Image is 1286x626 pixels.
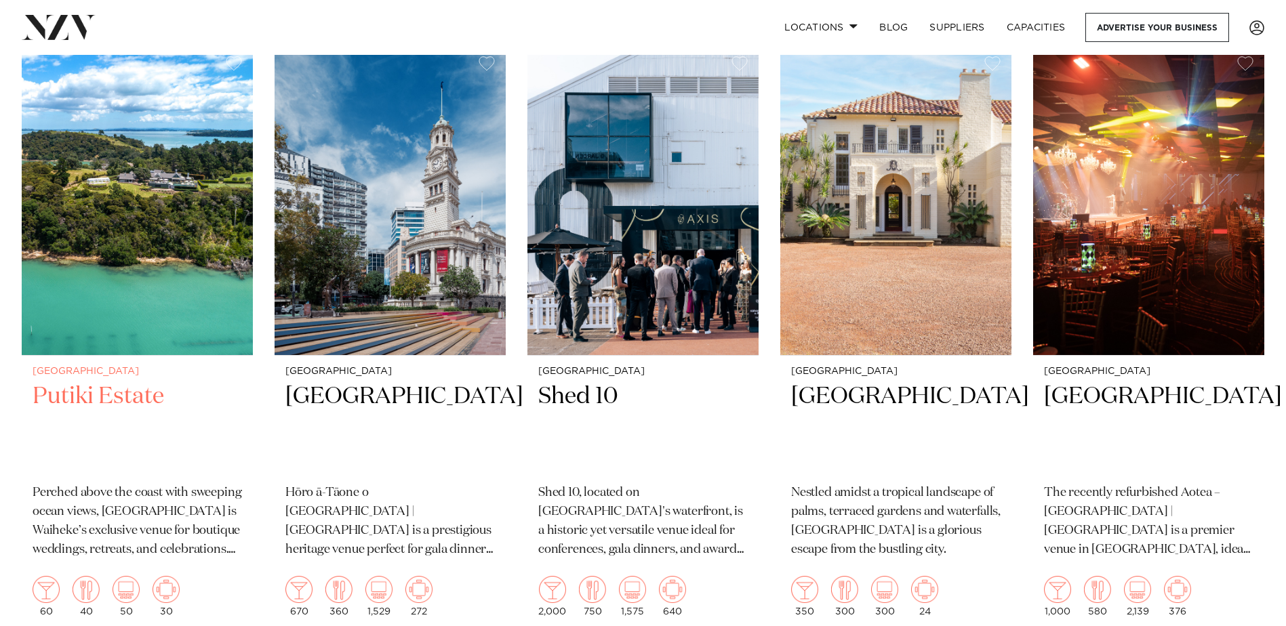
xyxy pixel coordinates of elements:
p: Shed 10, located on [GEOGRAPHIC_DATA]'s waterfront, is a historic yet versatile venue ideal for c... [538,484,748,560]
img: Aerial view of Putiki Estate on Waiheke Island [22,45,253,355]
img: cocktail.png [285,576,313,603]
small: [GEOGRAPHIC_DATA] [33,367,242,377]
img: dining.png [831,576,858,603]
div: 24 [911,576,938,617]
div: 2,000 [538,576,566,617]
small: [GEOGRAPHIC_DATA] [1044,367,1253,377]
img: meeting.png [911,576,938,603]
p: The recently refurbished Aotea – [GEOGRAPHIC_DATA] | [GEOGRAPHIC_DATA] is a premier venue in [GEO... [1044,484,1253,560]
h2: Shed 10 [538,381,748,473]
img: dining.png [579,576,606,603]
img: cocktail.png [791,576,818,603]
div: 640 [659,576,686,617]
div: 272 [405,576,433,617]
img: meeting.png [659,576,686,603]
img: meeting.png [405,576,433,603]
div: 580 [1084,576,1111,617]
p: Hōro ā-Tāone o [GEOGRAPHIC_DATA] | [GEOGRAPHIC_DATA] is a prestigious heritage venue perfect for ... [285,484,495,560]
img: theatre.png [365,576,393,603]
img: theatre.png [871,576,898,603]
a: BLOG [868,13,919,42]
a: Advertise your business [1085,13,1229,42]
h2: [GEOGRAPHIC_DATA] [791,381,1001,473]
div: 2,139 [1124,576,1151,617]
a: SUPPLIERS [919,13,995,42]
div: 40 [73,576,100,617]
img: cocktail.png [1044,576,1071,603]
img: nzv-logo.png [22,15,96,39]
div: 300 [831,576,858,617]
a: Locations [773,13,868,42]
div: 1,575 [619,576,646,617]
div: 350 [791,576,818,617]
img: dining.png [73,576,100,603]
div: 60 [33,576,60,617]
h2: [GEOGRAPHIC_DATA] [285,381,495,473]
small: [GEOGRAPHIC_DATA] [538,367,748,377]
div: 1,000 [1044,576,1071,617]
img: meeting.png [153,576,180,603]
img: dining.png [325,576,353,603]
a: Capacities [996,13,1077,42]
div: 670 [285,576,313,617]
img: cocktail.png [33,576,60,603]
div: 376 [1164,576,1191,617]
div: 750 [579,576,606,617]
img: theatre.png [113,576,140,603]
small: [GEOGRAPHIC_DATA] [285,367,495,377]
p: Perched above the coast with sweeping ocean views, [GEOGRAPHIC_DATA] is Waiheke’s exclusive venue... [33,484,242,560]
div: 1,529 [365,576,393,617]
div: 300 [871,576,898,617]
small: [GEOGRAPHIC_DATA] [791,367,1001,377]
div: 50 [113,576,140,617]
div: 360 [325,576,353,617]
p: Nestled amidst a tropical landscape of palms, terraced gardens and waterfalls, [GEOGRAPHIC_DATA] ... [791,484,1001,560]
h2: Putiki Estate [33,381,242,473]
img: dining.png [1084,576,1111,603]
div: 30 [153,576,180,617]
img: cocktail.png [539,576,566,603]
img: theatre.png [619,576,646,603]
img: theatre.png [1124,576,1151,603]
img: meeting.png [1164,576,1191,603]
h2: [GEOGRAPHIC_DATA] [1044,381,1253,473]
